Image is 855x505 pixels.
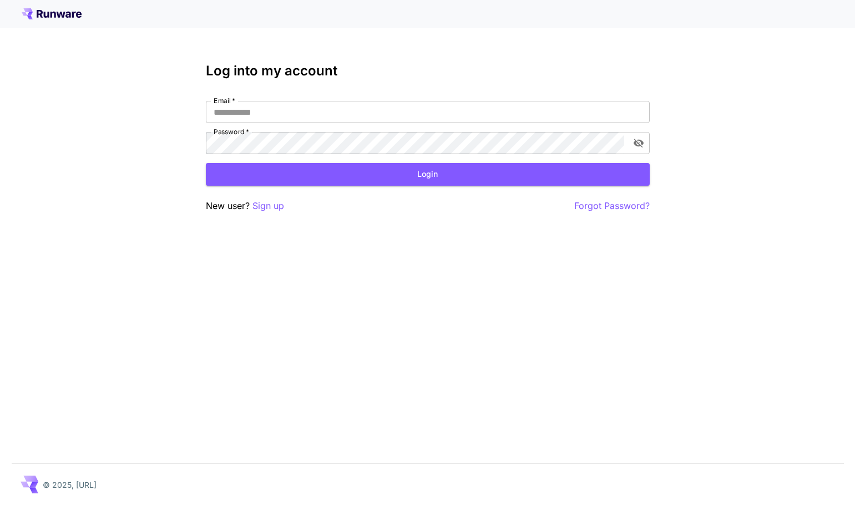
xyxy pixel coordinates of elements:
label: Email [214,96,235,105]
h3: Log into my account [206,63,650,79]
label: Password [214,127,249,136]
button: Sign up [252,199,284,213]
button: Forgot Password? [574,199,650,213]
p: © 2025, [URL] [43,479,97,491]
p: New user? [206,199,284,213]
button: toggle password visibility [629,133,649,153]
button: Login [206,163,650,186]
